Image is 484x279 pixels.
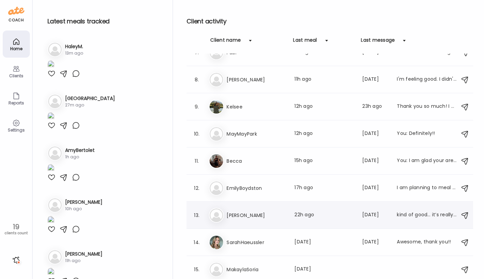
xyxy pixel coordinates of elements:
[397,184,457,192] div: I am planning to meal prep some smoothies tonight. Over this horrible week and ready to get back ...
[193,265,201,274] div: 15.
[293,37,317,47] div: Last meal
[47,16,162,26] h2: Latest meals tracked
[397,103,457,111] div: Thank you so much! I appreciate the encouragement! :) I can tell I’m slacking on my soda intake. ...
[361,37,395,47] div: Last message
[2,223,30,231] div: 19
[362,157,389,165] div: [DATE]
[294,157,354,165] div: 15h ago
[48,250,62,264] img: bg-avatar-default.svg
[193,76,201,84] div: 8.
[65,147,95,154] h3: AmyBertolet
[65,258,102,264] div: 11h ago
[210,100,223,114] img: avatars%2Fao27S4JzfGeT91DxyLlQHNwuQjE3
[362,130,389,138] div: [DATE]
[362,238,389,246] div: [DATE]
[8,5,24,16] img: ate
[65,95,115,102] h3: [GEOGRAPHIC_DATA]
[193,238,201,246] div: 14.
[48,198,62,212] img: bg-avatar-default.svg
[210,236,223,249] img: avatars%2FeuW4ehXdTjTQwoR7NFNaLRurhjQ2
[397,238,457,246] div: Awesome, thank you!!
[210,181,223,195] img: bg-avatar-default.svg
[362,103,389,111] div: 23h ago
[294,265,354,274] div: [DATE]
[294,184,354,192] div: 17h ago
[227,211,286,219] h3: [PERSON_NAME]
[65,206,102,212] div: 10h ago
[47,164,54,173] img: images%2FKCuWq4wOuzL0LtVGeI3JZrgzfIt1%2F9nqRG1QSilVF46WhcHT1%2Flnwn2kMo7lf3fSpDGvKp_1080
[187,16,473,26] h2: Client activity
[362,211,389,219] div: [DATE]
[210,208,223,222] img: bg-avatar-default.svg
[193,157,201,165] div: 11.
[48,95,62,108] img: bg-avatar-default.svg
[294,211,354,219] div: 22h ago
[294,76,354,84] div: 11h ago
[210,154,223,168] img: avatars%2FvTftA8v5t4PJ4mYtYO3Iw6ljtGM2
[193,130,201,138] div: 10.
[227,265,286,274] h3: MakaylaSoria
[294,103,354,111] div: 12h ago
[227,157,286,165] h3: Becca
[227,184,286,192] h3: EmilyBoydston
[227,76,286,84] h3: [PERSON_NAME]
[47,268,54,277] img: images%2FD1KCQUEvUCUCripQeQySqAbcA313%2FqevGezRH2xm4d8dKJ2ZT%2FtUF3MBghUbpQZ8pz29pk_1080
[227,238,286,246] h3: SarahHaeussler
[65,199,102,206] h3: [PERSON_NAME]
[65,43,83,50] h3: HaleyM.
[193,184,201,192] div: 12.
[397,157,457,165] div: You: I am glad your are feeling satisfied and guilt-free with your food! Keep it up :)
[2,231,30,236] div: clients count
[362,184,389,192] div: [DATE]
[397,211,457,219] div: kind of good… it’s really hard for me to not eat random things that i’m trying to not or build tr...
[47,216,54,225] img: images%2FyTknXZGv9KTAx1NC0SnWujXAvWt1%2F8IMYDwIpV5gAiiQwMhCG%2Fgkp4zHeOSOBt0iU8k9z2_1080
[4,74,28,78] div: Clients
[210,37,241,47] div: Client name
[47,112,54,121] img: images%2FejAg9vQKmVcM4KsorQEpoKZ7CVx1%2FqnvpsP7OjDcHkentUiLq%2FjRrB2nCvXraXzsjoCXvp_1080
[362,76,389,84] div: [DATE]
[4,128,28,132] div: Settings
[65,102,115,108] div: 27m ago
[227,103,286,111] h3: Kelsee
[4,101,28,105] div: Reports
[48,146,62,160] img: bg-avatar-default.svg
[227,130,286,138] h3: MayMayPark
[48,43,62,56] img: bg-avatar-default.svg
[65,251,102,258] h3: [PERSON_NAME]
[193,103,201,111] div: 9.
[4,46,28,51] div: Home
[210,263,223,276] img: bg-avatar-default.svg
[294,130,354,138] div: 12h ago
[65,154,95,160] div: 1h ago
[397,130,457,138] div: You: Definitely!!
[397,76,457,84] div: I'm feeling good. I didn't log anything [DATE] but I was doing so much that it was just mainly sn...
[193,211,201,219] div: 13.
[47,60,54,69] img: images%2FnqEos4dlPfU1WAEMgzCZDTUbVOs2%2F8DLbQamx0EEfoiiSO4Wv%2FN1JP3cDhj0AmcvIJBLb7_1080
[210,127,223,141] img: bg-avatar-default.svg
[65,50,83,56] div: 13m ago
[210,73,223,86] img: bg-avatar-default.svg
[8,17,24,23] div: coach
[294,238,354,246] div: [DATE]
